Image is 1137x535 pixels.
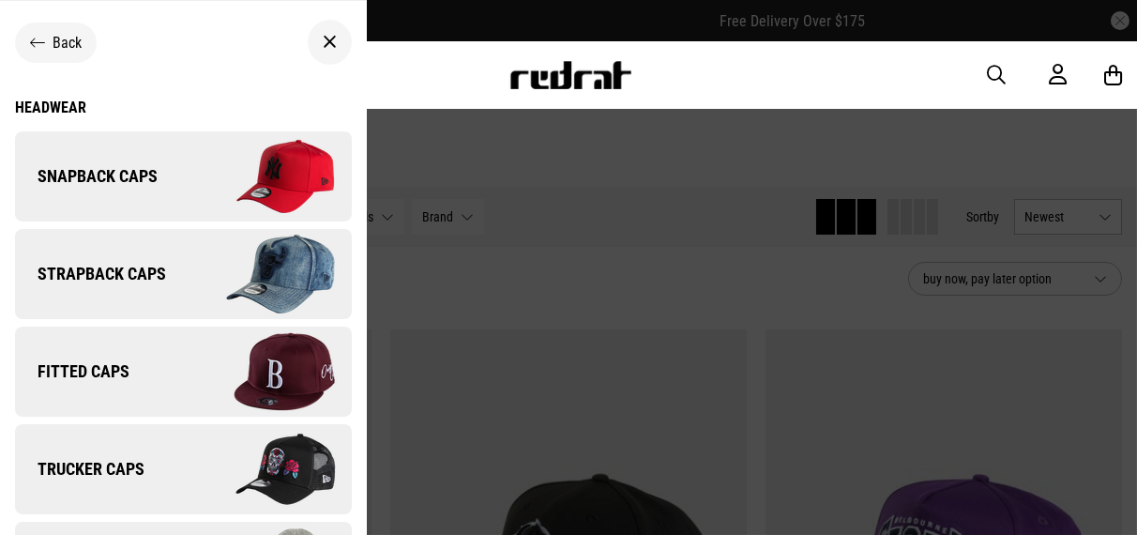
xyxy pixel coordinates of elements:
[183,130,351,223] img: Company
[53,34,82,52] span: Back
[15,327,352,417] a: Fitted Caps Company
[15,229,352,319] a: Strapback Caps Company
[15,458,144,481] span: Trucker Caps
[183,422,351,516] img: Company
[15,99,352,116] a: Headwear
[15,8,71,64] button: Open LiveChat chat widget
[508,61,632,89] img: Redrat logo
[15,165,158,188] span: Snapback Caps
[15,131,352,222] a: Snapback Caps Company
[183,325,351,419] img: Company
[15,263,166,285] span: Strapback Caps
[15,424,352,514] a: Trucker Caps Company
[15,360,129,383] span: Fitted Caps
[183,227,351,321] img: Company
